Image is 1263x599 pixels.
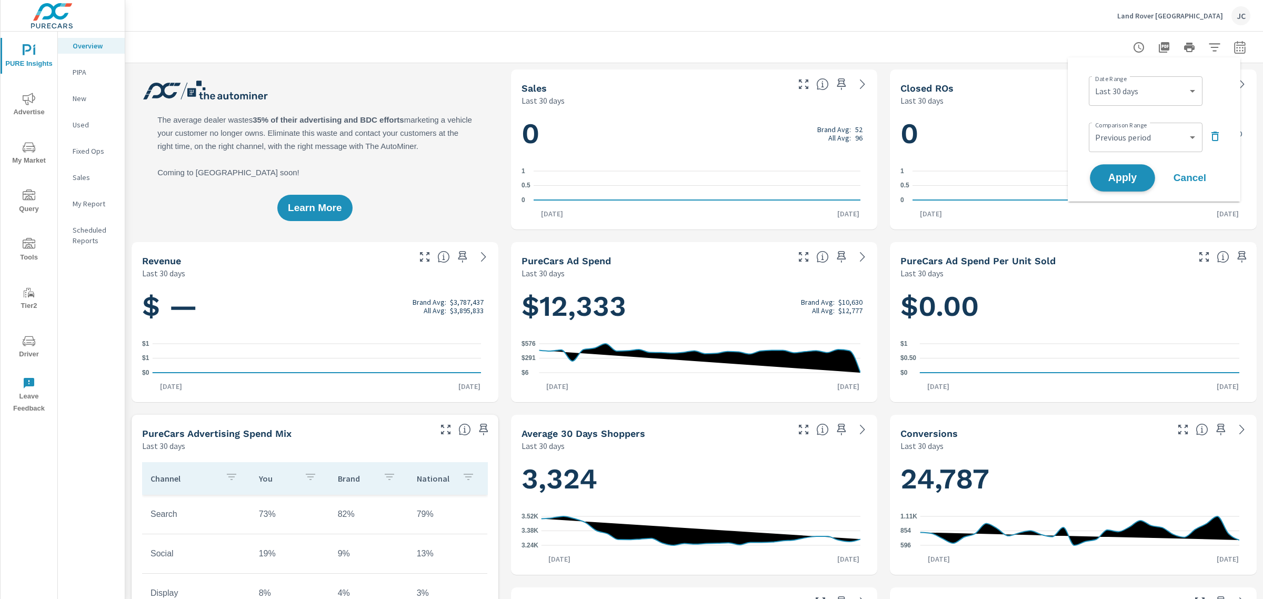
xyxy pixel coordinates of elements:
[4,238,54,264] span: Tools
[73,146,116,156] p: Fixed Ops
[539,381,576,392] p: [DATE]
[801,298,835,306] p: Brand Avg:
[417,473,454,484] p: National
[1090,164,1155,192] button: Apply
[142,428,292,439] h5: PureCars Advertising Spend Mix
[522,116,867,152] h1: 0
[413,298,446,306] p: Brand Avg:
[1175,421,1191,438] button: Make Fullscreen
[522,440,565,452] p: Last 30 days
[900,542,911,549] text: 596
[58,169,125,185] div: Sales
[522,513,538,520] text: 3.52K
[541,554,578,564] p: [DATE]
[4,93,54,118] span: Advertise
[522,255,611,266] h5: PureCars Ad Spend
[795,76,812,93] button: Make Fullscreen
[454,248,471,265] span: Save this to your personalized report
[900,369,908,376] text: $0
[854,421,871,438] a: See more details in report
[4,335,54,361] span: Driver
[329,501,408,527] td: 82%
[1,32,57,419] div: nav menu
[522,267,565,279] p: Last 30 days
[900,255,1056,266] h5: PureCars Ad Spend Per Unit Sold
[900,167,904,175] text: 1
[1231,6,1250,25] div: JC
[838,298,863,306] p: $10,630
[812,306,835,315] p: All Avg:
[920,554,957,564] p: [DATE]
[142,288,488,324] h1: $ —
[73,67,116,77] p: PIPA
[522,542,538,549] text: 3.24K
[416,248,433,265] button: Make Fullscreen
[1179,37,1200,58] button: Print Report
[522,369,529,376] text: $6
[1154,37,1175,58] button: "Export Report to PDF"
[450,306,484,315] p: $3,895,833
[913,208,949,219] p: [DATE]
[153,381,189,392] p: [DATE]
[475,421,492,438] span: Save this to your personalized report
[1196,248,1212,265] button: Make Fullscreen
[1209,554,1246,564] p: [DATE]
[522,196,525,204] text: 0
[142,369,149,376] text: $0
[833,248,850,265] span: Save this to your personalized report
[73,93,116,104] p: New
[259,473,296,484] p: You
[900,513,917,520] text: 1.11K
[830,554,867,564] p: [DATE]
[1204,37,1225,58] button: Apply Filters
[424,306,446,315] p: All Avg:
[1212,421,1229,438] span: Save this to your personalized report
[816,78,829,91] span: Number of vehicles sold by the dealership over the selected date range. [Source: This data is sou...
[58,64,125,80] div: PIPA
[58,196,125,212] div: My Report
[522,340,536,347] text: $576
[1234,421,1250,438] a: See more details in report
[795,248,812,265] button: Make Fullscreen
[900,440,944,452] p: Last 30 days
[900,196,904,204] text: 0
[855,125,863,134] p: 52
[1209,208,1246,219] p: [DATE]
[855,134,863,142] p: 96
[830,208,867,219] p: [DATE]
[522,167,525,175] text: 1
[408,501,487,527] td: 79%
[142,440,185,452] p: Last 30 days
[900,461,1246,497] h1: 24,787
[522,83,547,94] h5: Sales
[1196,423,1208,436] span: The number of dealer-specified goals completed by a visitor. [Source: This data is provided by th...
[522,527,538,534] text: 3.38K
[833,421,850,438] span: Save this to your personalized report
[73,119,116,130] p: Used
[816,423,829,436] span: A rolling 30 day total of daily Shoppers on the dealership website, averaged over the selected da...
[437,421,454,438] button: Make Fullscreen
[142,267,185,279] p: Last 30 days
[900,94,944,107] p: Last 30 days
[437,251,450,263] span: Total sales revenue over the selected date range. [Source: This data is sourced from the dealer’s...
[522,428,645,439] h5: Average 30 Days Shoppers
[408,541,487,567] td: 13%
[1158,165,1221,191] button: Cancel
[900,267,944,279] p: Last 30 days
[1209,381,1246,392] p: [DATE]
[522,94,565,107] p: Last 30 days
[142,541,250,567] td: Social
[920,381,957,392] p: [DATE]
[1234,76,1250,93] a: See more details in report
[458,423,471,436] span: This table looks at how you compare to the amount of budget you spend per channel as opposed to y...
[73,198,116,209] p: My Report
[522,355,536,362] text: $291
[4,189,54,215] span: Query
[900,116,1246,152] h1: 0
[338,473,375,484] p: Brand
[1117,11,1223,21] p: Land Rover [GEOGRAPHIC_DATA]
[900,340,908,347] text: $1
[58,38,125,54] div: Overview
[1217,251,1229,263] span: Average cost of advertising per each vehicle sold at the dealer over the selected date range. The...
[451,381,488,392] p: [DATE]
